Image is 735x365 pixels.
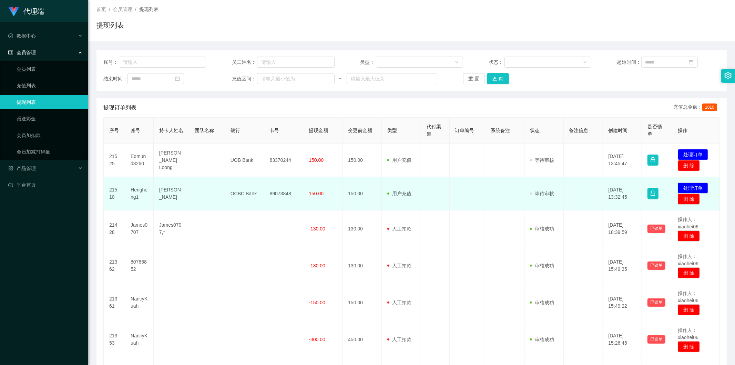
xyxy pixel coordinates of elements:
td: 21353 [104,321,125,358]
span: 状态： [489,59,504,66]
span: 订单编号 [455,128,474,133]
i: 图标: setting [724,72,732,79]
span: 人工扣款 [387,226,411,231]
button: 已锁单 [647,225,665,233]
a: 会员加减打码量 [17,145,83,159]
button: 已锁单 [647,298,665,307]
i: 图标: calendar [689,60,694,65]
input: 请输入最大值为 [347,73,437,84]
td: 450.00 [343,321,382,358]
td: [DATE] 13:32:45 [603,177,642,210]
td: 130.00 [343,210,382,247]
td: 150.00 [343,144,382,177]
span: 状态 [530,128,540,133]
button: 已锁单 [647,262,665,270]
span: -130.00 [309,263,325,268]
button: 处理订单 [678,182,708,194]
span: 会员管理 [8,50,36,55]
a: 图标: dashboard平台首页 [8,178,83,192]
span: 150.00 [309,157,324,163]
span: 员工姓名： [232,59,257,66]
td: 89073848 [264,177,304,210]
button: 删 除 [678,341,700,352]
span: 结束时间： [103,75,127,82]
span: 账号 [131,128,140,133]
i: 图标: table [8,50,13,55]
span: 类型 [387,128,397,133]
button: 查 询 [487,73,509,84]
a: 代理端 [8,8,44,14]
span: 首页 [96,7,106,12]
span: 操作人：xiaohei06 [678,327,698,340]
span: ~ [335,75,347,82]
img: logo.9652507e.png [8,7,19,17]
a: 提现列表 [17,95,83,109]
button: 删 除 [678,230,700,241]
span: 用户充值 [387,191,411,196]
td: 21525 [104,144,125,177]
span: 起始时间： [617,59,641,66]
h1: 提现列表 [96,20,124,30]
button: 图标: lock [647,155,659,166]
td: [DATE] 15:49:22 [603,284,642,321]
span: 系统备注 [491,128,510,133]
button: 删 除 [678,267,700,278]
button: 重 置 [463,73,485,84]
span: 变更前金额 [348,128,372,133]
span: / [135,7,136,12]
button: 删 除 [678,194,700,205]
span: 用户充值 [387,157,411,163]
span: 等待审核 [530,157,554,163]
td: NancyKuah [125,284,154,321]
span: 操作人：xiaohei06 [678,217,698,229]
td: 130.00 [343,247,382,284]
input: 请输入 [119,57,206,68]
span: 操作人：xiaohei06 [678,290,698,303]
a: 会员列表 [17,62,83,76]
td: 21361 [104,284,125,321]
td: 150.00 [343,177,382,210]
td: [DATE] 13:45:47 [603,144,642,177]
span: 产品管理 [8,166,36,171]
span: 持卡人姓名 [159,128,183,133]
td: 21428 [104,210,125,247]
td: 150.00 [343,284,382,321]
button: 已锁单 [647,335,665,344]
td: OCBC Bank [225,177,264,210]
span: 操作 [678,128,687,133]
span: 审核成功 [530,337,554,342]
span: -130.00 [309,226,325,231]
td: Hengheng1 [125,177,154,210]
span: 150.00 [309,191,324,196]
span: 审核成功 [530,263,554,268]
button: 图标: lock [647,188,659,199]
td: [PERSON_NAME] Loong [154,144,189,177]
span: 审核成功 [530,226,554,231]
span: 卡号 [270,128,279,133]
input: 请输入最小值为 [257,73,335,84]
span: 人工扣款 [387,263,411,268]
a: 赠送彩金 [17,112,83,126]
a: 充值列表 [17,79,83,92]
span: 1010 [702,103,717,111]
td: 80766852 [125,247,154,284]
span: -150.00 [309,300,325,305]
td: UOB Bank [225,144,264,177]
span: 操作人：xiaohei06 [678,254,698,266]
td: [PERSON_NAME] [154,177,189,210]
span: 是否锁单 [647,124,662,137]
i: 图标: down [583,60,587,65]
td: Edmund8260 [125,144,154,177]
td: NancyKuah [125,321,154,358]
span: 等待审核 [530,191,554,196]
span: 代付渠道 [427,124,441,137]
span: 数据中心 [8,33,36,39]
td: 21510 [104,177,125,210]
td: 21362 [104,247,125,284]
i: 图标: check-circle-o [8,33,13,38]
button: 处理订单 [678,149,708,160]
span: 会员管理 [113,7,132,12]
span: 人工扣款 [387,337,411,342]
button: 删 除 [678,160,700,171]
span: 人工扣款 [387,300,411,305]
